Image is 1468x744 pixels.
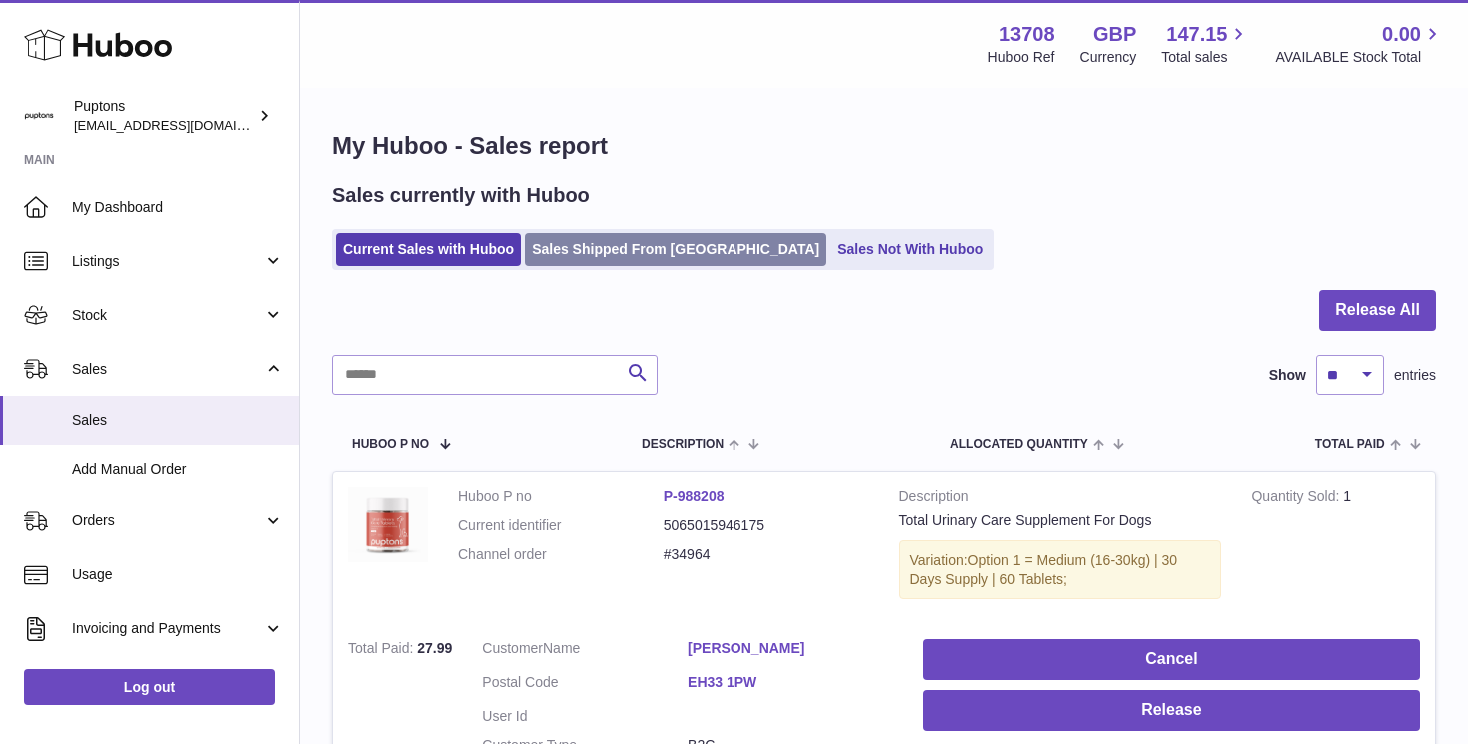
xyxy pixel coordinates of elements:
strong: GBP [1093,21,1136,48]
img: TotalUrinaryCareTablets120.jpg [348,487,428,562]
div: Huboo Ref [988,48,1055,67]
img: hello@puptons.com [24,101,54,131]
strong: 13708 [999,21,1055,48]
span: 147.15 [1166,21,1227,48]
a: Log out [24,669,275,705]
a: EH33 1PW [688,673,893,692]
a: Sales Not With Huboo [830,233,990,266]
span: Stock [72,306,263,325]
span: Total sales [1161,48,1250,67]
span: ALLOCATED Quantity [950,438,1088,451]
div: Total Urinary Care Supplement For Dogs [899,511,1222,530]
a: 147.15 Total sales [1161,21,1250,67]
span: My Dashboard [72,198,284,217]
button: Release [923,690,1420,731]
span: entries [1394,366,1436,385]
a: Sales Shipped From [GEOGRAPHIC_DATA] [525,233,826,266]
span: Total paid [1315,438,1385,451]
a: [PERSON_NAME] [688,639,893,658]
strong: Total Paid [348,640,417,661]
span: Description [642,438,724,451]
span: [EMAIL_ADDRESS][DOMAIN_NAME] [74,117,294,133]
span: Invoicing and Payments [72,619,263,638]
span: Add Manual Order [72,460,284,479]
dt: Current identifier [458,516,664,535]
button: Cancel [923,639,1420,680]
dd: #34964 [664,545,869,564]
h2: Sales currently with Huboo [332,182,590,209]
span: Usage [72,565,284,584]
a: P-988208 [664,488,725,504]
dt: Channel order [458,545,664,564]
dt: Huboo P no [458,487,664,506]
td: 1 [1236,472,1435,625]
span: Option 1 = Medium (16-30kg) | 30 Days Supply | 60 Tablets; [910,552,1178,587]
span: Huboo P no [352,438,429,451]
span: 0.00 [1382,21,1421,48]
dt: User Id [482,707,688,726]
span: AVAILABLE Stock Total [1275,48,1444,67]
span: Sales [72,360,263,379]
span: Orders [72,511,263,530]
a: 0.00 AVAILABLE Stock Total [1275,21,1444,67]
strong: Quantity Sold [1251,488,1343,509]
a: Current Sales with Huboo [336,233,521,266]
div: Currency [1080,48,1137,67]
span: Listings [72,252,263,271]
dt: Name [482,639,688,663]
h1: My Huboo - Sales report [332,130,1436,162]
label: Show [1269,366,1306,385]
dd: 5065015946175 [664,516,869,535]
span: Sales [72,411,284,430]
strong: Description [899,487,1222,511]
button: Release All [1319,290,1436,331]
span: Customer [482,640,543,656]
span: 27.99 [417,640,452,656]
div: Puptons [74,97,254,135]
div: Variation: [899,540,1222,600]
dt: Postal Code [482,673,688,697]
